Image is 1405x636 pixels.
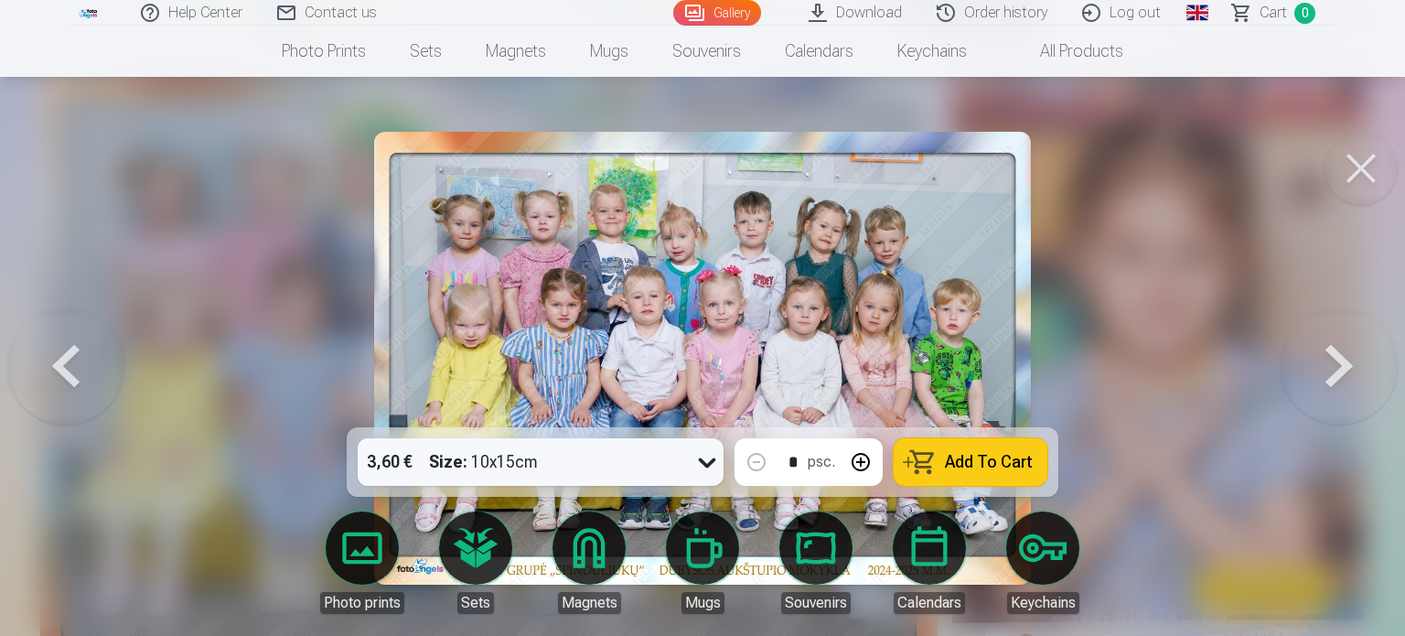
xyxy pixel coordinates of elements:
a: Calendars [763,26,875,77]
div: Magnets [558,592,621,614]
img: /fa5 [79,7,99,18]
a: Sets [424,512,527,614]
a: Magnets [464,26,568,77]
a: Souvenirs [650,26,763,77]
a: Sets [388,26,464,77]
a: Photo prints [260,26,388,77]
div: 10x15cm [429,438,538,486]
div: Calendars [894,592,965,614]
div: psc. [808,440,835,484]
a: All products [989,26,1145,77]
a: Keychains [992,512,1094,614]
div: Photo prints [320,592,404,614]
div: Sets [457,592,494,614]
a: Mugs [568,26,650,77]
div: Souvenirs [781,592,851,614]
a: Mugs [651,512,754,614]
a: Keychains [875,26,989,77]
button: Add To Cart [894,438,1047,486]
a: Calendars [878,512,981,614]
span: Сart [1260,2,1287,24]
a: Magnets [538,512,640,614]
span: Add To Cart [945,454,1033,470]
strong: Size : [429,449,467,475]
div: 3,60 € [358,438,422,486]
span: 0 [1294,3,1315,24]
a: Souvenirs [765,512,867,614]
div: Keychains [1007,592,1079,614]
a: Photo prints [311,512,413,614]
div: Mugs [681,592,724,614]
